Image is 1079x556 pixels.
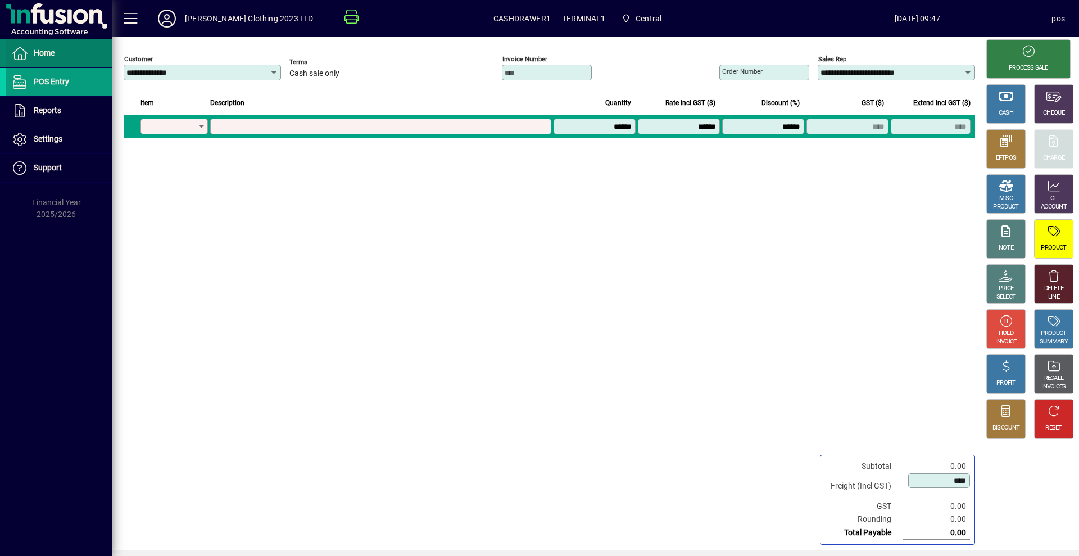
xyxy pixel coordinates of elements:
span: [DATE] 09:47 [783,10,1052,28]
span: CASHDRAWER1 [493,10,551,28]
span: Item [140,97,154,109]
span: Central [636,10,661,28]
span: Central [617,8,667,29]
div: INVOICES [1041,383,1066,391]
div: CHARGE [1043,154,1065,162]
span: Support [34,163,62,172]
td: 0.00 [903,500,970,513]
div: SELECT [996,293,1016,301]
td: 0.00 [903,460,970,473]
td: GST [825,500,903,513]
a: Settings [6,125,112,153]
mat-label: Order number [722,67,763,75]
mat-label: Invoice number [502,55,547,63]
span: Extend incl GST ($) [913,97,971,109]
div: CHEQUE [1043,109,1064,117]
a: Support [6,154,112,182]
td: 0.00 [903,513,970,526]
div: EFTPOS [996,154,1017,162]
div: PROFIT [996,379,1015,387]
span: POS Entry [34,77,69,86]
a: Home [6,39,112,67]
td: Rounding [825,513,903,526]
span: Discount (%) [761,97,800,109]
div: PRICE [999,284,1014,293]
div: PRODUCT [1041,329,1066,338]
div: pos [1051,10,1065,28]
span: Settings [34,134,62,143]
div: GL [1050,195,1058,203]
span: Reports [34,106,61,115]
span: Terms [289,58,357,66]
mat-label: Sales rep [818,55,846,63]
div: DELETE [1044,284,1063,293]
div: LINE [1048,293,1059,301]
div: DISCOUNT [992,424,1019,432]
div: RECALL [1044,374,1064,383]
td: Subtotal [825,460,903,473]
div: INVOICE [995,338,1016,346]
td: Freight (Incl GST) [825,473,903,500]
div: MISC [999,195,1013,203]
div: NOTE [999,244,1013,252]
td: Total Payable [825,526,903,540]
span: Cash sale only [289,69,339,78]
div: PRODUCT [1041,244,1066,252]
span: TERMINAL1 [562,10,606,28]
span: GST ($) [862,97,884,109]
td: 0.00 [903,526,970,540]
div: CASH [999,109,1013,117]
div: RESET [1045,424,1062,432]
div: ACCOUNT [1041,203,1067,211]
div: [PERSON_NAME] Clothing 2023 LTD [185,10,313,28]
a: Reports [6,97,112,125]
div: PRODUCT [993,203,1018,211]
span: Home [34,48,55,57]
span: Quantity [605,97,631,109]
div: PROCESS SALE [1009,64,1048,73]
button: Profile [149,8,185,29]
mat-label: Customer [124,55,153,63]
div: SUMMARY [1040,338,1068,346]
span: Rate incl GST ($) [665,97,715,109]
div: HOLD [999,329,1013,338]
span: Description [210,97,244,109]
